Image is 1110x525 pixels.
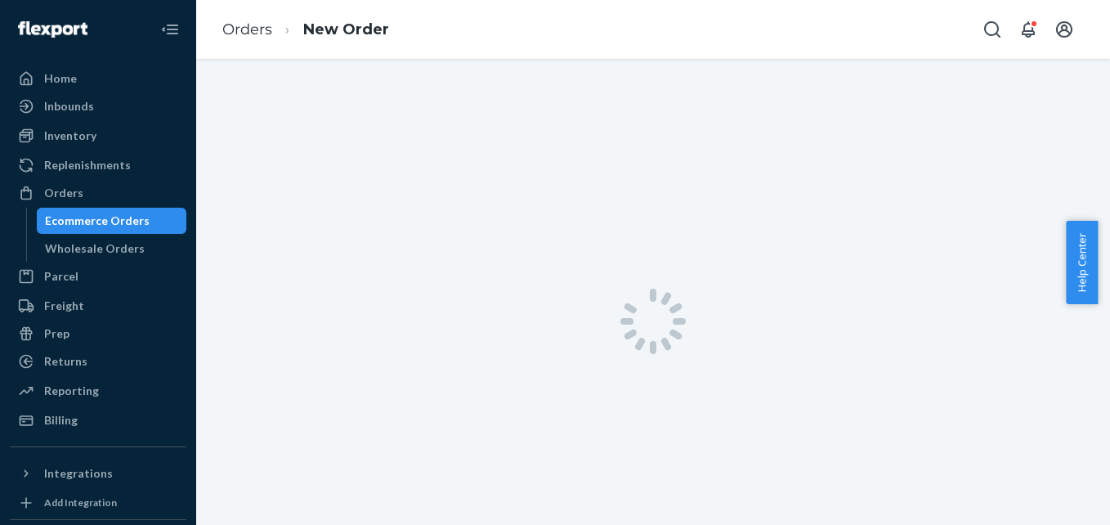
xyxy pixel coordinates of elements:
[222,20,272,38] a: Orders
[44,325,69,342] div: Prep
[44,157,131,173] div: Replenishments
[44,98,94,114] div: Inbounds
[10,321,186,347] a: Prep
[37,236,187,262] a: Wholesale Orders
[18,21,87,38] img: Flexport logo
[10,378,186,404] a: Reporting
[10,123,186,149] a: Inventory
[45,240,145,257] div: Wholesale Orders
[1012,13,1045,46] button: Open notifications
[976,13,1009,46] button: Open Search Box
[44,412,78,429] div: Billing
[209,6,402,54] ol: breadcrumbs
[44,70,77,87] div: Home
[10,460,186,487] button: Integrations
[154,13,186,46] button: Close Navigation
[44,298,84,314] div: Freight
[44,496,117,509] div: Add Integration
[10,65,186,92] a: Home
[45,213,150,229] div: Ecommerce Orders
[44,268,78,285] div: Parcel
[44,353,87,370] div: Returns
[44,383,99,399] div: Reporting
[10,407,186,433] a: Billing
[10,293,186,319] a: Freight
[10,493,186,513] a: Add Integration
[10,263,186,289] a: Parcel
[44,465,113,482] div: Integrations
[10,180,186,206] a: Orders
[303,20,389,38] a: New Order
[44,128,96,144] div: Inventory
[10,93,186,119] a: Inbounds
[44,185,83,201] div: Orders
[1066,221,1098,304] button: Help Center
[1048,13,1081,46] button: Open account menu
[10,152,186,178] a: Replenishments
[10,348,186,375] a: Returns
[37,208,187,234] a: Ecommerce Orders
